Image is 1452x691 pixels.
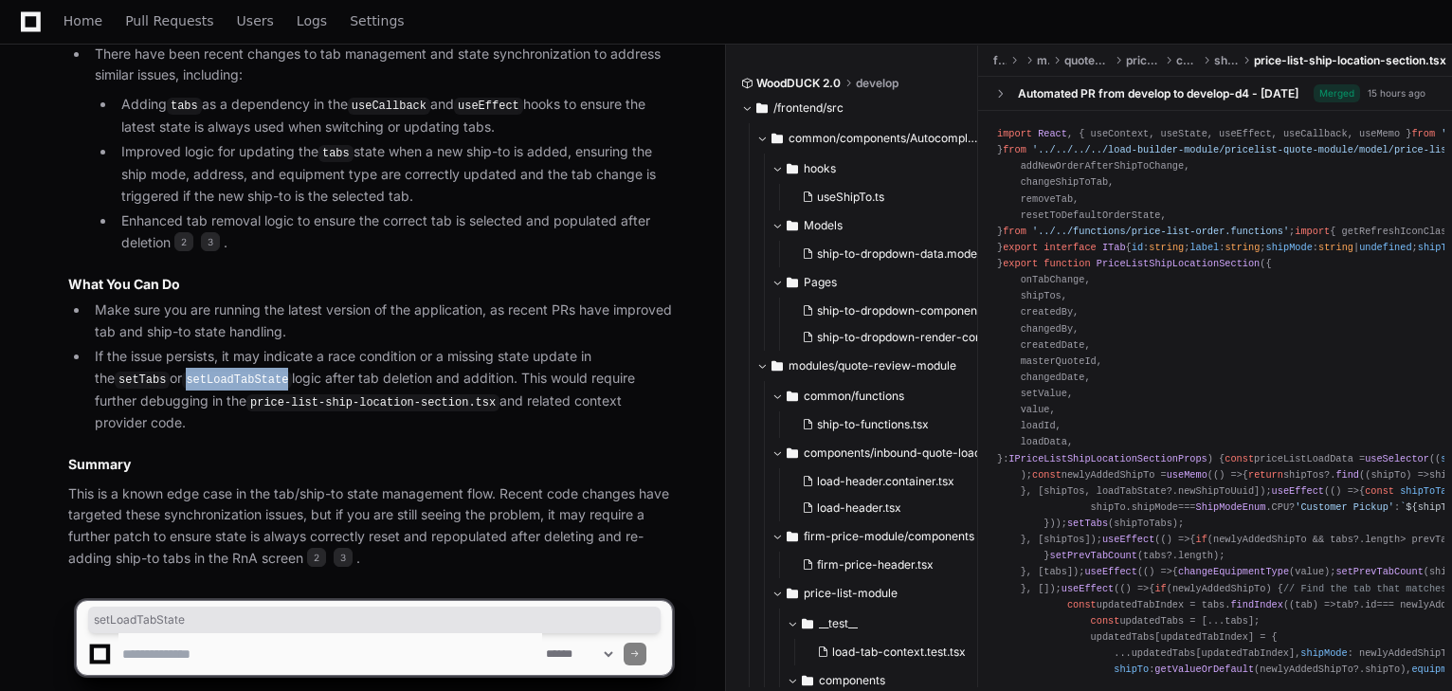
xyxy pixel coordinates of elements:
[794,324,998,351] button: ship-to-dropdown-render-component.tsx
[1272,485,1324,497] span: useEffect
[787,214,798,237] svg: Directory
[787,525,798,548] svg: Directory
[794,298,998,324] button: ship-to-dropdown-component.tsx
[787,271,798,294] svg: Directory
[1213,469,1243,481] span: () =>
[804,218,843,233] span: Models
[348,98,430,115] code: useCallback
[804,529,974,544] span: firm-price-module/components
[756,123,979,154] button: common/components/Autocomplete/ship-to
[1044,258,1090,269] span: function
[89,44,672,254] li: There have been recent changes to tab management and state synchronization to address similar iss...
[1032,226,1289,237] span: '../../functions/price-list-order.functions'
[1214,53,1239,68] span: shipping-info
[997,258,1272,464] span: { onTabChange, shipTos, createdBy, changedBy, createdDate, masterQuoteId, changedDate, setValue, ...
[68,455,672,474] h3: Summary
[174,232,193,251] span: 2
[1149,242,1184,253] span: string
[297,15,327,27] span: Logs
[116,210,672,254] li: Enhanced tab removal logic to ensure the correct tab is selected and populated after deletion .
[1044,242,1096,253] span: interface
[771,210,994,241] button: Models
[116,141,672,207] li: Improved logic for updating the state when a new ship-to is added, ensuring the ship mode, addres...
[771,267,994,298] button: Pages
[1003,226,1026,237] span: from
[773,100,844,116] span: /frontend/src
[1335,566,1423,577] span: setPrevTabCount
[771,154,994,184] button: hooks
[817,474,954,489] span: load-header.container.tsx
[817,557,934,573] span: firm-price-header.tsx
[756,97,768,119] svg: Directory
[1295,226,1330,237] span: import
[1225,453,1254,464] span: const
[1314,84,1360,102] span: Merged
[334,548,353,567] span: 3
[1225,242,1260,253] span: string
[997,128,1032,139] span: import
[1097,258,1261,269] span: PriceListShipLocationSection
[1295,501,1394,513] span: 'Customer Pickup'
[771,127,783,150] svg: Directory
[1196,534,1207,545] span: if
[804,389,904,404] span: common/functions
[1178,566,1289,577] span: changeEquipmentType
[741,93,964,123] button: /frontend/src
[804,161,836,176] span: hooks
[182,372,292,389] code: setLoadTabState
[89,300,672,343] li: Make sure you are running the latest version of the application, as recent PRs have improved tab ...
[1330,485,1359,497] span: () =>
[1178,550,1213,561] span: length
[307,548,326,567] span: 2
[817,246,999,262] span: ship-to-dropdown-data.model.tsx
[1003,144,1026,155] span: from
[94,612,655,627] span: setLoadTabState
[115,372,170,389] code: setTabs
[1038,128,1067,139] span: React
[1335,469,1359,481] span: find
[756,76,841,91] span: WoodDUCK 2.0
[789,358,956,373] span: modules/quote-review-module
[1032,469,1062,481] span: const
[1037,53,1050,68] span: modules
[1189,242,1219,253] span: label
[771,521,994,552] button: firm-price-module/components
[1126,53,1161,68] span: price-list-module
[771,381,994,411] button: common/functions
[794,184,983,210] button: useShipTo.ts
[856,76,898,91] span: develop
[1254,53,1446,68] span: price-list-ship-location-section.tsx
[1318,242,1353,253] span: string
[167,98,202,115] code: tabs
[68,275,672,294] h3: What You Can Do
[246,394,499,411] code: price-list-ship-location-section.tsx
[1084,566,1136,577] span: useEffect
[1132,242,1143,253] span: id
[794,495,983,521] button: load-header.tsx
[1368,86,1425,100] div: 15 hours ago
[1359,242,1411,253] span: undefined
[804,446,994,461] span: components/inbound-quote-load-pane-component
[993,53,1007,68] span: frontend
[804,275,837,290] span: Pages
[1003,258,1038,269] span: export
[1143,566,1172,577] span: () =>
[1167,469,1207,481] span: useMemo
[1132,501,1178,513] span: shipMode
[787,157,798,180] svg: Directory
[125,15,213,27] span: Pull Requests
[1067,518,1108,529] span: setTabs
[116,94,672,137] li: Adding as a dependency in the and hooks to ensure the latest state is always used when switching ...
[1178,485,1254,497] span: newShipToUuid
[350,15,404,27] span: Settings
[318,145,354,162] code: tabs
[789,131,979,146] span: common/components/Autocomplete/ship-to
[1248,469,1283,481] span: return
[794,241,998,267] button: ship-to-dropdown-data.model.tsx
[64,15,102,27] span: Home
[1365,469,1429,481] span: ( ) =>
[1176,53,1199,68] span: components
[1272,501,1289,513] span: CPU
[201,232,220,251] span: 3
[1370,469,1406,481] span: shipTo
